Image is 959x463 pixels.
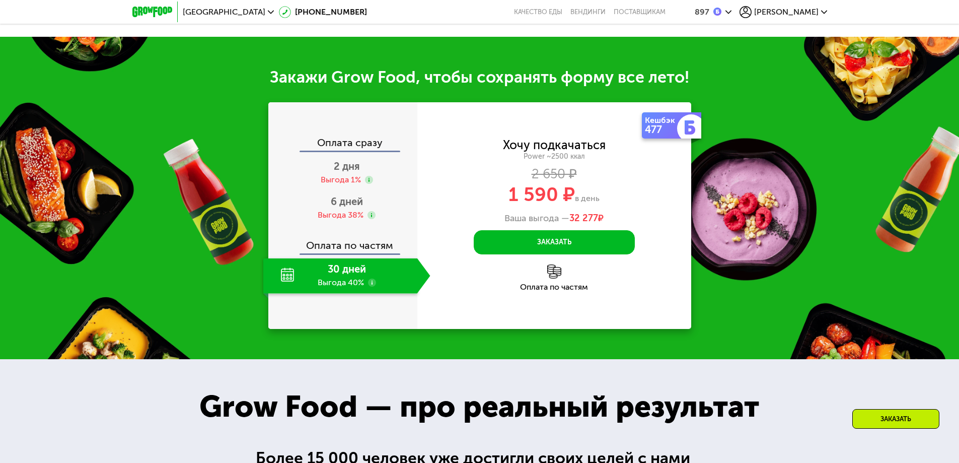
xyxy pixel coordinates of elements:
[614,8,666,16] div: поставщикам
[508,183,575,206] span: 1 590 ₽
[417,283,691,291] div: Оплата по частям
[279,6,367,18] a: [PHONE_NUMBER]
[645,124,679,135] div: 477
[331,195,363,208] span: 6 дней
[417,169,691,180] div: 2 650 ₽
[269,230,417,253] div: Оплата по частям
[514,8,562,16] a: Качество еды
[754,8,819,16] span: [PERSON_NAME]
[334,160,360,172] span: 2 дня
[269,138,417,151] div: Оплата сразу
[575,193,600,203] span: в день
[177,384,781,429] div: Grow Food — про реальный результат
[417,213,691,224] div: Ваша выгода —
[547,264,561,279] img: l6xcnZfty9opOoJh.png
[417,152,691,161] div: Power ~2500 ккал
[183,8,265,16] span: [GEOGRAPHIC_DATA]
[695,8,709,16] div: 897
[645,116,679,124] div: Кешбэк
[318,210,363,221] div: Выгода 38%
[503,140,606,151] div: Хочу подкачаться
[852,409,939,429] div: Заказать
[569,213,598,224] span: 32 277
[569,213,604,224] span: ₽
[321,174,361,185] div: Выгода 1%
[474,230,635,254] button: Заказать
[570,8,606,16] a: Вендинги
